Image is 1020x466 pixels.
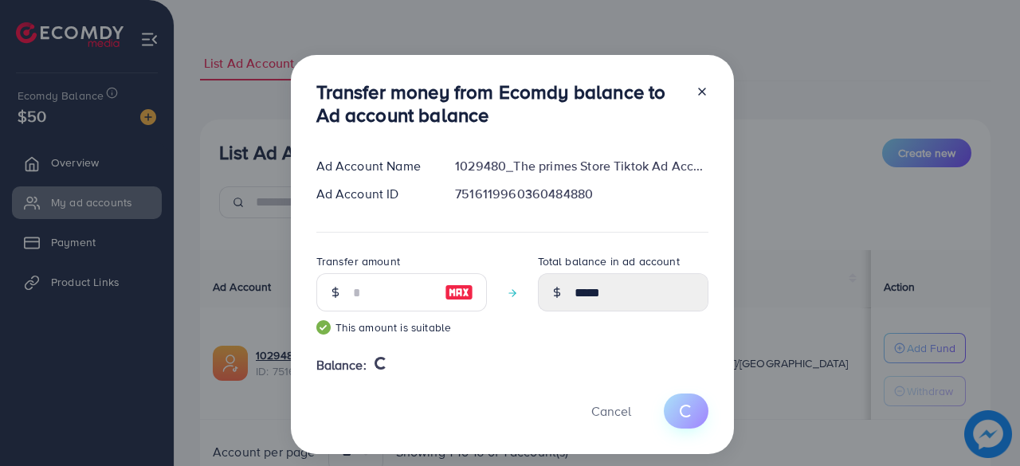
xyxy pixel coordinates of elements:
button: Cancel [571,394,651,428]
img: guide [316,320,331,335]
h3: Transfer money from Ecomdy balance to Ad account balance [316,80,683,127]
small: This amount is suitable [316,319,487,335]
div: Ad Account Name [304,157,443,175]
label: Total balance in ad account [538,253,680,269]
div: Ad Account ID [304,185,443,203]
span: Balance: [316,356,367,374]
img: image [445,283,473,302]
span: Cancel [591,402,631,420]
div: 1029480_The primes Store Tiktok Ad Account_1749983053900 [442,157,720,175]
div: 7516119960360484880 [442,185,720,203]
label: Transfer amount [316,253,400,269]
